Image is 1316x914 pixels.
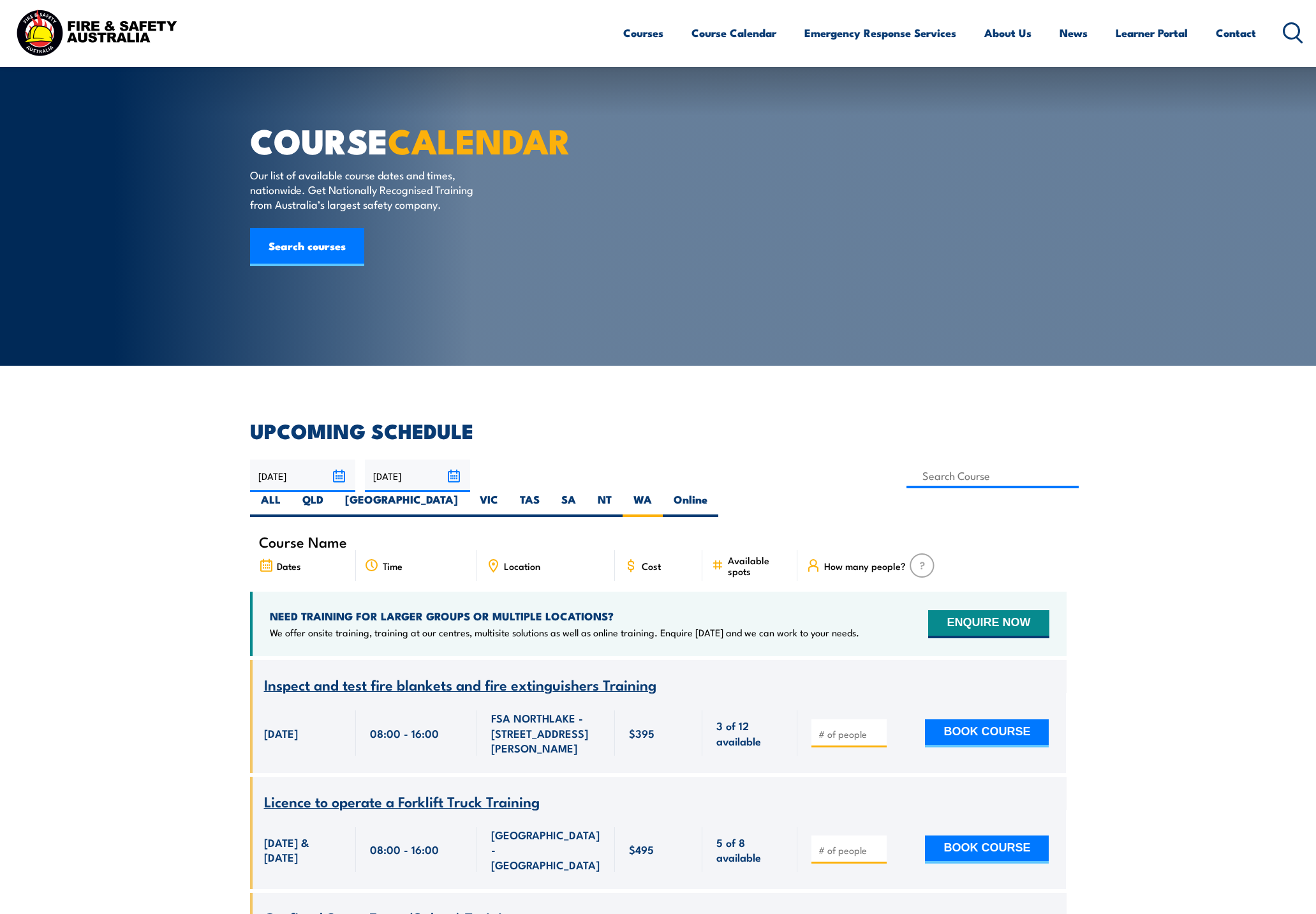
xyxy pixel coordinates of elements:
[509,492,551,517] label: TAS
[906,463,1079,488] input: Search Course
[292,492,334,517] label: QLD
[824,560,906,571] span: How many people?
[264,677,656,693] a: Inspect and test fire blankets and fire extinguishers Training
[925,835,1049,864] button: BOOK COURSE
[928,610,1049,638] button: ENQUIRE NOW
[383,560,403,571] span: Time
[925,719,1049,747] button: BOOK COURSE
[691,16,776,50] a: Course Calendar
[259,536,347,547] span: Course Name
[623,492,663,517] label: WA
[334,492,469,517] label: [GEOGRAPHIC_DATA]
[1116,16,1188,50] a: Learner Portal
[264,673,656,695] span: Inspect and test fire blankets and fire extinguishers Training
[250,421,1067,439] h2: UPCOMING SCHEDULE
[277,560,301,571] span: Dates
[716,835,783,865] span: 5 of 8 available
[623,16,663,50] a: Courses
[264,794,540,810] a: Licence to operate a Forklift Truck Training
[1216,16,1256,50] a: Contact
[716,718,783,748] span: 3 of 12 available
[984,16,1031,50] a: About Us
[551,492,587,517] label: SA
[818,844,882,857] input: # of people
[1060,16,1088,50] a: News
[629,726,654,740] span: $395
[270,626,859,639] p: We offer onsite training, training at our centres, multisite solutions as well as online training...
[491,827,601,872] span: [GEOGRAPHIC_DATA] - [GEOGRAPHIC_DATA]
[370,726,439,740] span: 08:00 - 16:00
[250,167,483,212] p: Our list of available course dates and times, nationwide. Get Nationally Recognised Training from...
[264,835,342,865] span: [DATE] & [DATE]
[728,555,788,576] span: Available spots
[469,492,509,517] label: VIC
[504,560,540,571] span: Location
[264,790,540,812] span: Licence to operate a Forklift Truck Training
[270,609,859,623] h4: NEED TRAINING FOR LARGER GROUPS OR MULTIPLE LOCATIONS?
[804,16,956,50] a: Emergency Response Services
[264,726,298,740] span: [DATE]
[491,710,601,755] span: FSA NORTHLAKE - [STREET_ADDRESS][PERSON_NAME]
[388,113,571,166] strong: CALENDAR
[250,228,364,266] a: Search courses
[663,492,718,517] label: Online
[250,125,565,155] h1: COURSE
[629,842,654,857] span: $495
[250,492,292,517] label: ALL
[587,492,623,517] label: NT
[642,560,661,571] span: Cost
[250,460,355,492] input: From date
[818,728,882,740] input: # of people
[365,460,470,492] input: To date
[370,842,439,857] span: 08:00 - 16:00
